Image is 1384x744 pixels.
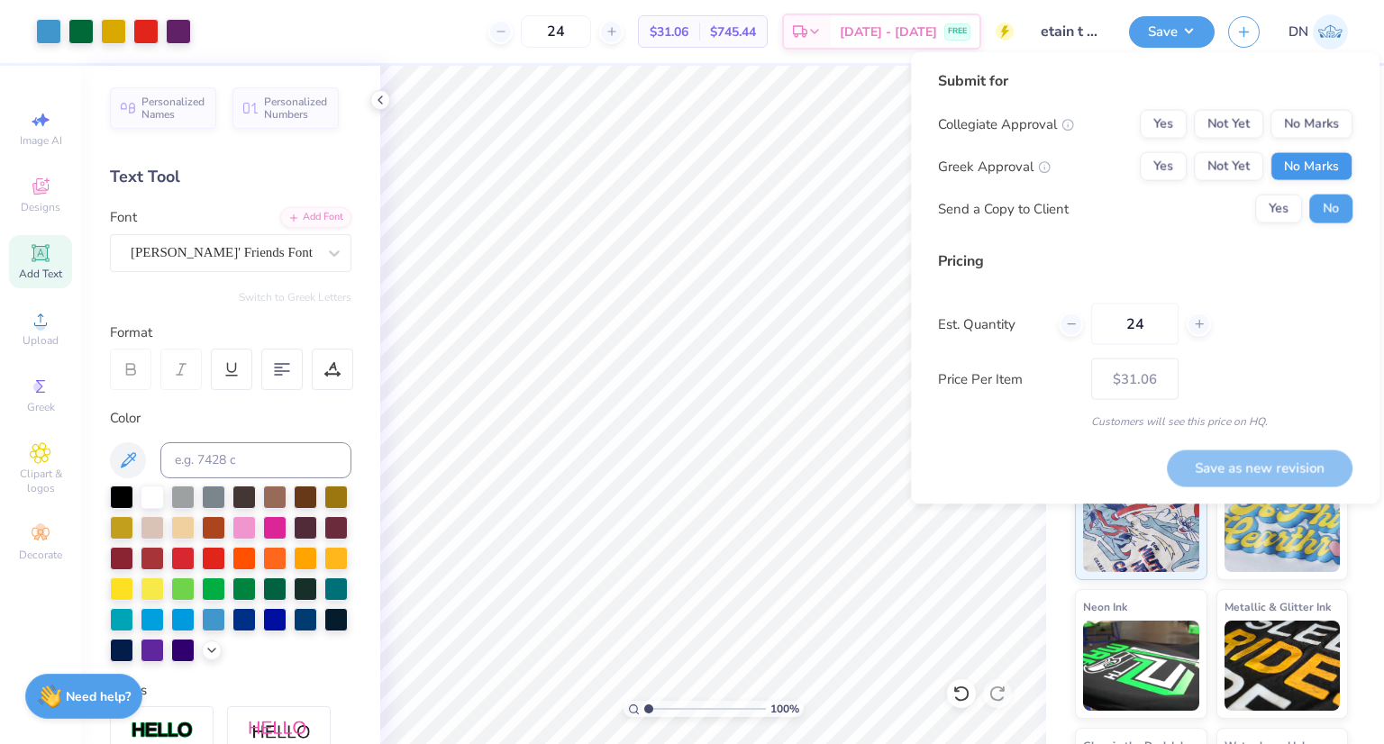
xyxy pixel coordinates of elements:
span: 100 % [770,701,799,717]
span: $31.06 [650,23,688,41]
button: Switch to Greek Letters [239,290,351,304]
div: Styles [110,680,351,701]
strong: Need help? [66,688,131,705]
div: Send a Copy to Client [938,198,1069,219]
button: Yes [1255,195,1302,223]
div: Add Font [280,207,351,228]
label: Font [110,207,137,228]
span: DN [1288,22,1308,42]
div: Collegiate Approval [938,113,1074,134]
span: Decorate [19,548,62,562]
div: Pricing [938,250,1352,272]
div: Color [110,408,351,429]
span: Image AI [20,133,62,148]
span: [DATE] - [DATE] [840,23,937,41]
img: Danielle Newport [1313,14,1348,50]
input: – – [1091,304,1179,345]
input: e.g. 7428 c [160,442,351,478]
div: Text Tool [110,165,351,189]
button: No Marks [1270,110,1352,139]
span: Personalized Numbers [264,95,328,121]
img: Neon Ink [1083,621,1199,711]
img: Puff Ink [1225,482,1341,572]
span: $745.44 [710,23,756,41]
span: Metallic & Glitter Ink [1225,597,1331,616]
div: Greek Approval [938,156,1051,177]
button: Not Yet [1194,152,1263,181]
img: Standard [1083,482,1199,572]
span: Neon Ink [1083,597,1127,616]
a: DN [1288,14,1348,50]
div: Format [110,322,353,343]
input: – – [521,15,591,48]
input: Untitled Design [1027,14,1115,50]
button: Save [1129,16,1215,48]
button: Yes [1140,152,1187,181]
span: Greek [27,400,55,414]
img: Metallic & Glitter Ink [1225,621,1341,711]
div: Submit for [938,70,1352,92]
button: No Marks [1270,152,1352,181]
img: Shadow [248,720,311,742]
span: FREE [948,25,967,38]
button: Not Yet [1194,110,1263,139]
div: Customers will see this price on HQ. [938,413,1352,430]
span: Upload [23,333,59,348]
img: Stroke [131,721,194,741]
span: Clipart & logos [9,467,72,495]
span: Designs [21,200,60,214]
button: Yes [1140,110,1187,139]
label: Est. Quantity [938,313,1045,334]
span: Add Text [19,267,62,281]
span: Personalized Names [141,95,205,121]
label: Price Per Item [938,368,1078,389]
button: No [1309,195,1352,223]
